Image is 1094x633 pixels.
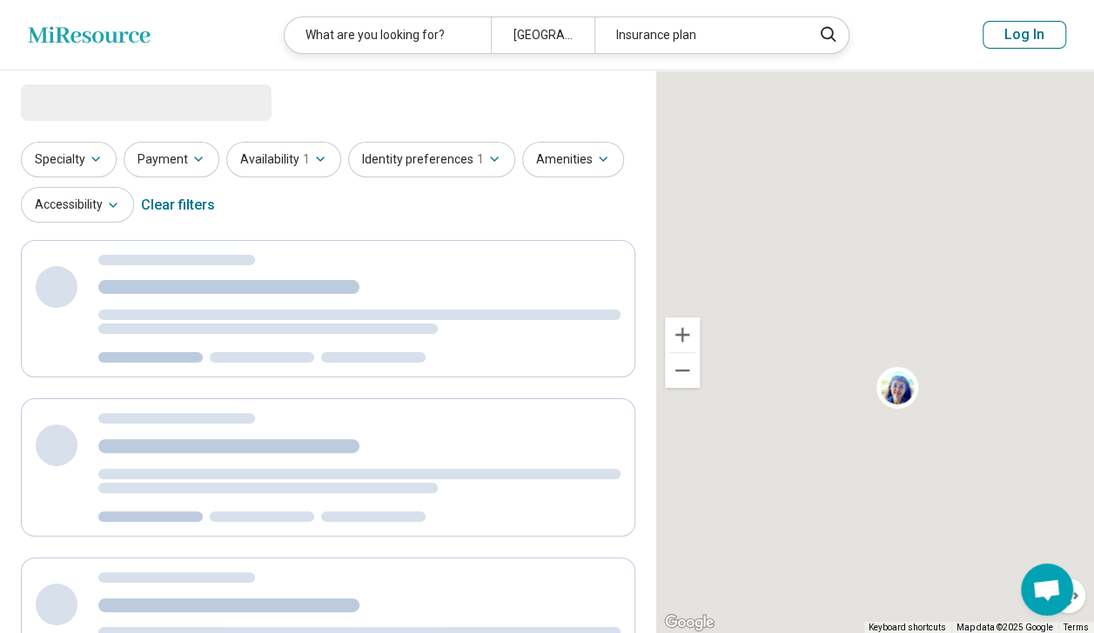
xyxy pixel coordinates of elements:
button: Identity preferences1 [348,142,515,177]
div: Insurance plan [594,17,801,53]
button: Zoom in [665,317,700,352]
button: Amenities [522,142,624,177]
div: [GEOGRAPHIC_DATA] [491,17,594,53]
div: Clear filters [141,184,215,226]
div: What are you looking for? [285,17,491,53]
span: 1 [303,150,310,169]
span: Map data ©2025 Google [956,623,1053,632]
button: Log In [983,21,1066,49]
button: Availability1 [226,142,341,177]
button: Zoom out [665,353,700,388]
button: Specialty [21,142,117,177]
span: 1 [477,150,484,169]
span: Loading... [21,84,167,119]
a: Terms (opens in new tab) [1064,623,1089,632]
button: Payment [124,142,219,177]
div: Open chat [1021,563,1073,616]
button: Accessibility [21,187,134,223]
